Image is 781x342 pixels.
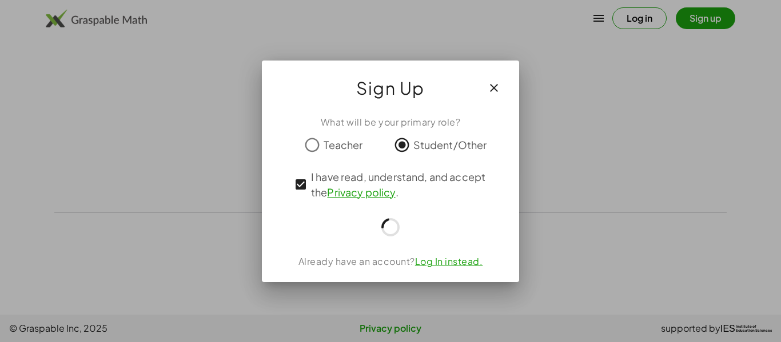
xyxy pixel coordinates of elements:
span: Sign Up [356,74,425,102]
span: I have read, understand, and accept the . [311,169,491,200]
span: Student/Other [413,137,487,152]
div: What will be your primary role? [276,115,505,129]
span: Teacher [324,137,362,152]
a: Log In instead. [415,255,483,267]
div: Already have an account? [276,255,505,268]
a: Privacy policy [327,186,395,199]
